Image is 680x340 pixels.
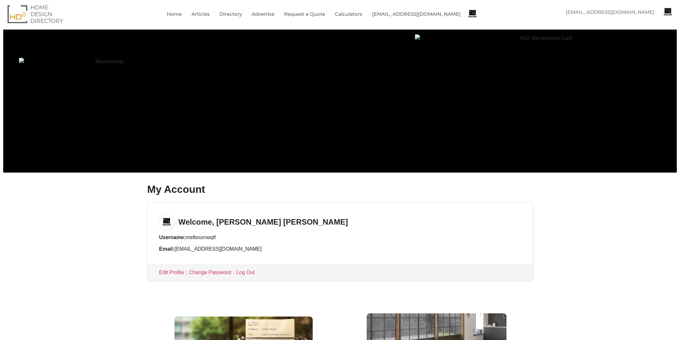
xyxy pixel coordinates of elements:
[415,34,672,173] img: HD2 Membership Card
[147,182,533,197] h2: My Account
[159,270,184,275] a: Edit Profile
[219,7,242,22] a: Directory
[148,203,532,230] h3: Welcome, [PERSON_NAME] [PERSON_NAME]
[559,5,675,20] nav: Menu
[252,7,274,22] a: Advertise
[233,270,234,275] span: |
[19,58,195,132] img: Membership
[559,5,661,20] a: [EMAIL_ADDRESS][DOMAIN_NAME]
[284,7,325,22] a: Request a Quote
[236,270,255,275] a: Log Out
[465,7,480,21] img: Hoang Nhan Nguyen
[372,7,461,22] a: [EMAIL_ADDRESS][DOMAIN_NAME]
[661,5,675,19] img: Hoang Nhan Nguyen
[186,270,187,275] span: |
[159,246,174,252] strong: Email:
[335,7,362,22] a: Calculators
[138,7,508,22] nav: Menu
[192,7,210,22] a: Articles
[159,245,521,253] li: [EMAIL_ADDRESS][DOMAIN_NAME]
[159,235,186,240] strong: Username:
[189,270,231,275] a: Change Password
[167,7,182,22] a: Home
[159,234,521,241] li: melbourneqtf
